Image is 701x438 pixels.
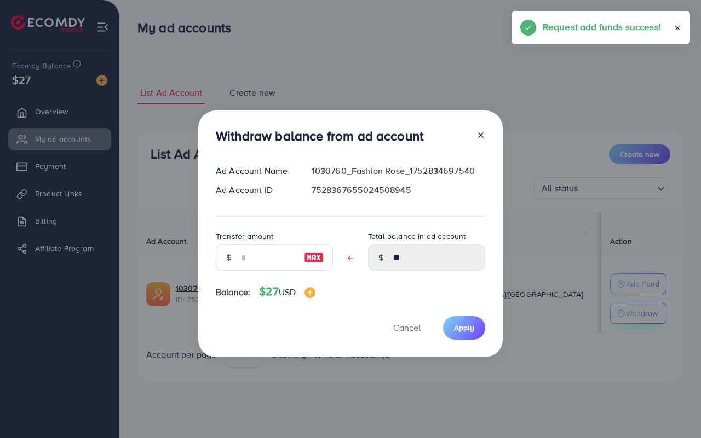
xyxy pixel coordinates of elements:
[207,165,303,177] div: Ad Account Name
[454,322,474,333] span: Apply
[303,184,494,196] div: 7528367655024508945
[207,184,303,196] div: Ad Account ID
[543,20,661,34] h5: Request add funds success!
[304,287,315,298] img: image
[380,316,434,340] button: Cancel
[654,389,693,430] iframe: Chat
[443,316,485,340] button: Apply
[216,128,423,144] h3: Withdraw balance from ad account
[216,231,273,242] label: Transfer amount
[304,251,324,264] img: image
[393,322,421,334] span: Cancel
[279,286,296,298] span: USD
[259,285,315,299] h4: $27
[368,231,466,242] label: Total balance in ad account
[303,165,494,177] div: 1030760_Fashion Rose_1752834697540
[216,286,250,299] span: Balance:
